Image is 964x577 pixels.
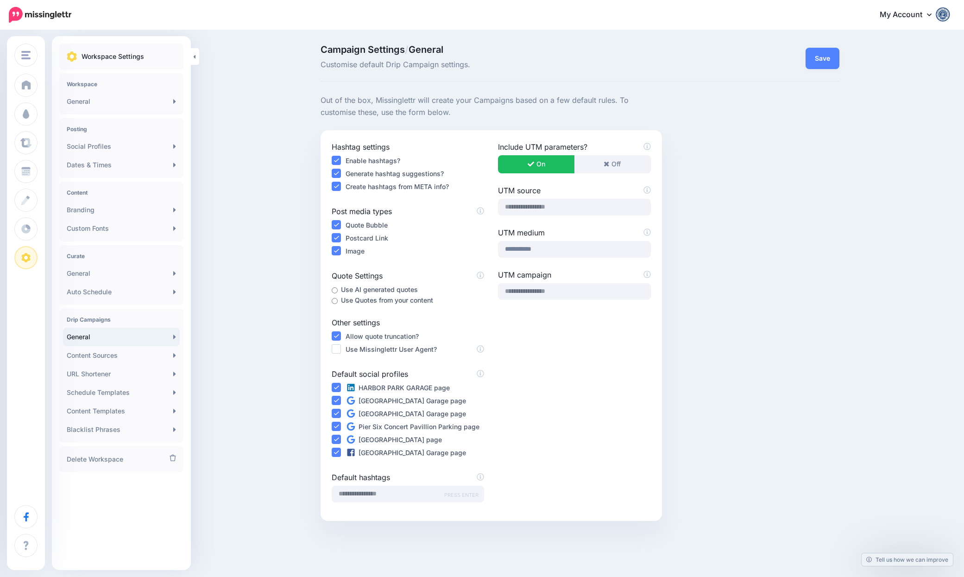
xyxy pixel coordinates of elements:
label: UTM medium [498,227,650,238]
span: PRESS ENTER [444,489,479,501]
label: Pier Six Concert Pavillion Parking page [346,421,479,432]
a: General [63,264,180,283]
label: Use Missinglettr User Agent? [346,344,437,355]
span: Campaign Settings General [321,45,662,54]
label: HARBOR PARK GARAGE page [346,382,450,393]
label: Use AI generated quotes [341,284,418,295]
span: / [405,44,409,55]
h4: Drip Campaigns [67,316,176,323]
label: [GEOGRAPHIC_DATA] Garage page [346,395,466,406]
a: General [63,92,180,111]
label: Quote Bubble [346,220,388,230]
label: Image [346,246,365,256]
a: Delete Workspace [63,450,180,469]
p: Workspace Settings [82,51,144,62]
a: Content Sources [63,346,180,365]
a: My Account [870,4,950,26]
label: Allow quote truncation? [346,331,419,342]
a: Dates & Times [63,156,180,174]
img: settings.png [67,51,77,62]
a: Schedule Templates [63,383,180,402]
label: [GEOGRAPHIC_DATA] Garage page [346,408,466,419]
p: Out of the box, Missinglettr will create your Campaigns based on a few default rules. To customis... [321,95,662,119]
a: Branding [63,201,180,219]
label: Other settings [332,317,484,328]
label: Default social profiles [332,368,484,380]
a: General [63,328,180,346]
a: URL Shortener [63,365,180,383]
label: Hashtag settings [332,141,484,152]
label: Create hashtags from META info? [346,181,449,192]
label: Include UTM parameters? [498,141,650,152]
label: [GEOGRAPHIC_DATA] page [346,434,442,445]
label: UTM source [498,185,650,196]
a: Custom Fonts [63,219,180,238]
h4: Content [67,189,176,196]
label: Postcard Link [346,233,388,243]
a: Social Profiles [63,137,180,156]
a: Auto Schedule [63,283,180,301]
span: Customise default Drip Campaign settings. [321,59,662,71]
a: Tell us how we can improve [862,553,953,566]
button: On [498,155,574,173]
label: Use Quotes from your content [341,295,433,305]
button: Save [806,48,839,69]
h4: Curate [67,253,176,260]
button: Off [574,155,650,173]
img: Missinglettr [9,7,71,23]
a: Content Templates [63,402,180,420]
h4: Posting [67,126,176,133]
label: Post media types [332,206,484,217]
label: Generate hashtag suggestions? [346,168,444,179]
a: Blacklist Phrases [63,420,180,439]
label: Enable hashtags? [346,155,400,166]
label: Default hashtags [332,472,484,483]
h4: Workspace [67,81,176,88]
label: UTM campaign [498,269,650,280]
img: menu.png [21,51,31,59]
label: Quote Settings [332,270,484,281]
label: [GEOGRAPHIC_DATA] Garage page [346,447,466,458]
